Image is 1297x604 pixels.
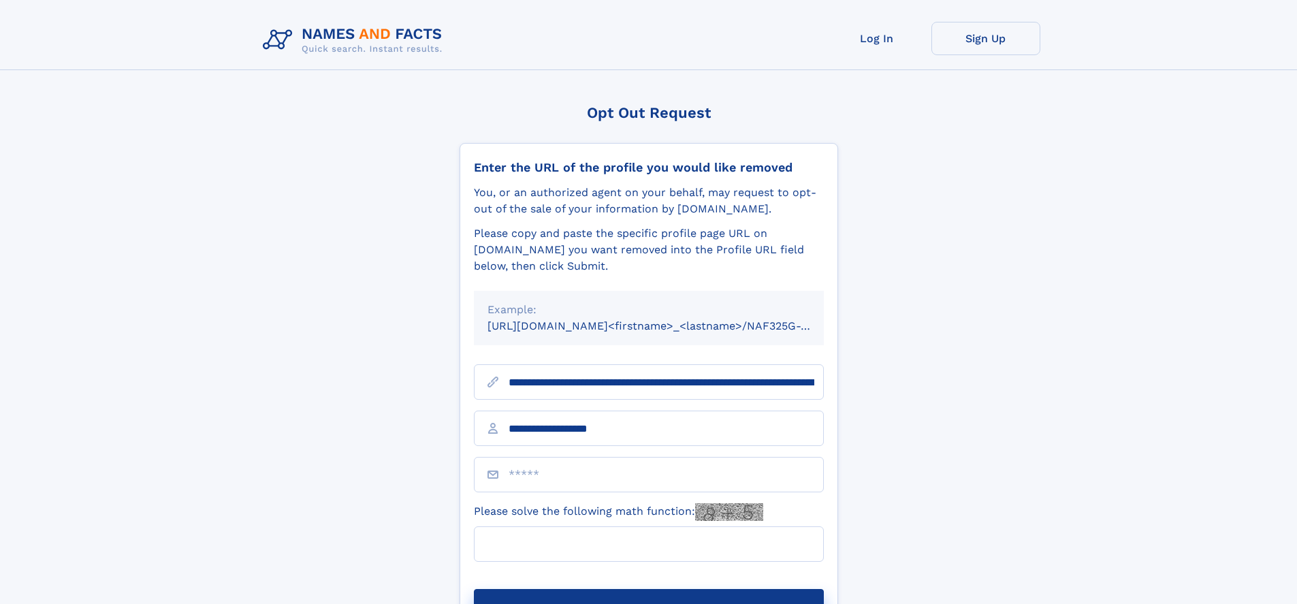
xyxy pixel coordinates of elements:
[474,503,763,521] label: Please solve the following math function:
[822,22,931,55] a: Log In
[487,302,810,318] div: Example:
[474,225,824,274] div: Please copy and paste the specific profile page URL on [DOMAIN_NAME] you want removed into the Pr...
[474,160,824,175] div: Enter the URL of the profile you would like removed
[460,104,838,121] div: Opt Out Request
[487,319,850,332] small: [URL][DOMAIN_NAME]<firstname>_<lastname>/NAF325G-xxxxxxxx
[931,22,1040,55] a: Sign Up
[474,185,824,217] div: You, or an authorized agent on your behalf, may request to opt-out of the sale of your informatio...
[257,22,453,59] img: Logo Names and Facts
